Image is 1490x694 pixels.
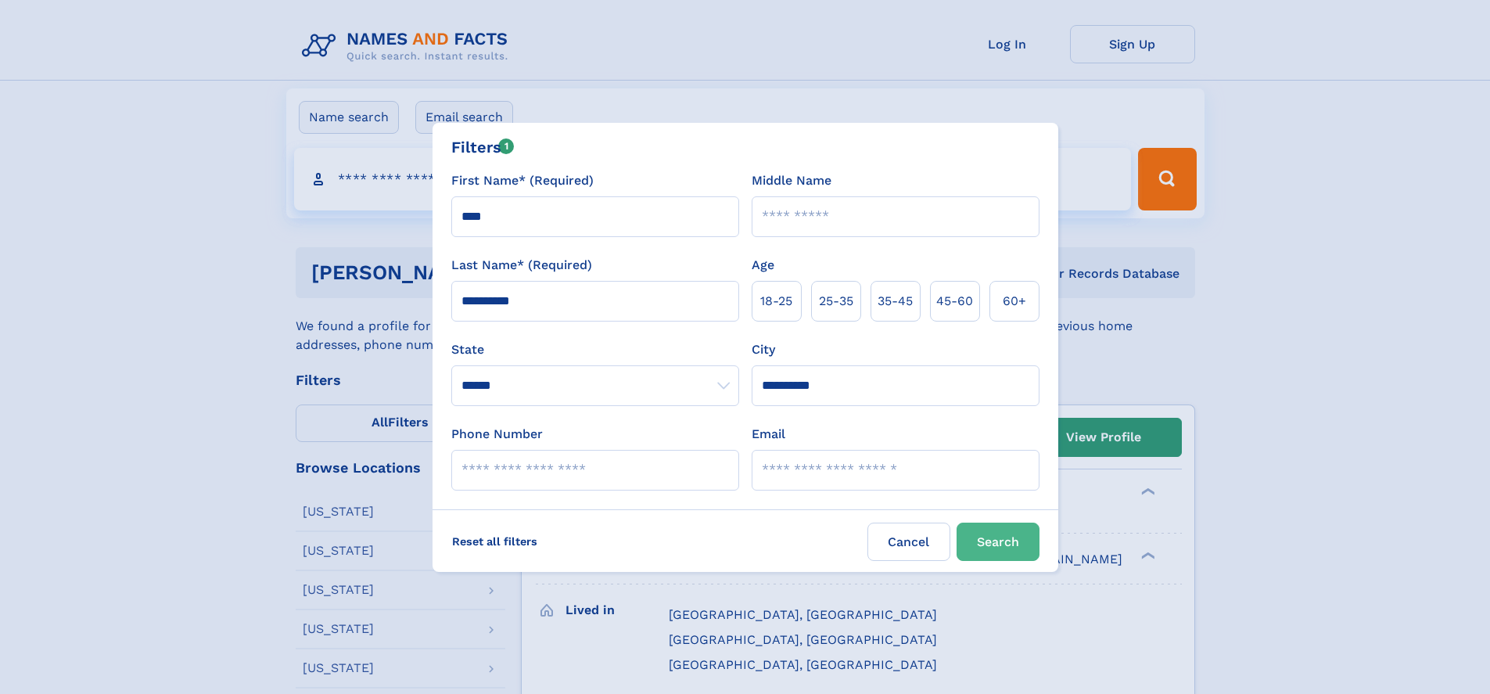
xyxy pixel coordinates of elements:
[760,292,792,311] span: 18‑25
[752,256,774,275] label: Age
[867,523,950,561] label: Cancel
[819,292,853,311] span: 25‑35
[451,135,515,159] div: Filters
[936,292,973,311] span: 45‑60
[451,340,739,359] label: State
[451,425,543,444] label: Phone Number
[451,171,594,190] label: First Name* (Required)
[1003,292,1026,311] span: 60+
[878,292,913,311] span: 35‑45
[442,523,548,560] label: Reset all filters
[957,523,1039,561] button: Search
[752,340,775,359] label: City
[451,256,592,275] label: Last Name* (Required)
[752,171,831,190] label: Middle Name
[752,425,785,444] label: Email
